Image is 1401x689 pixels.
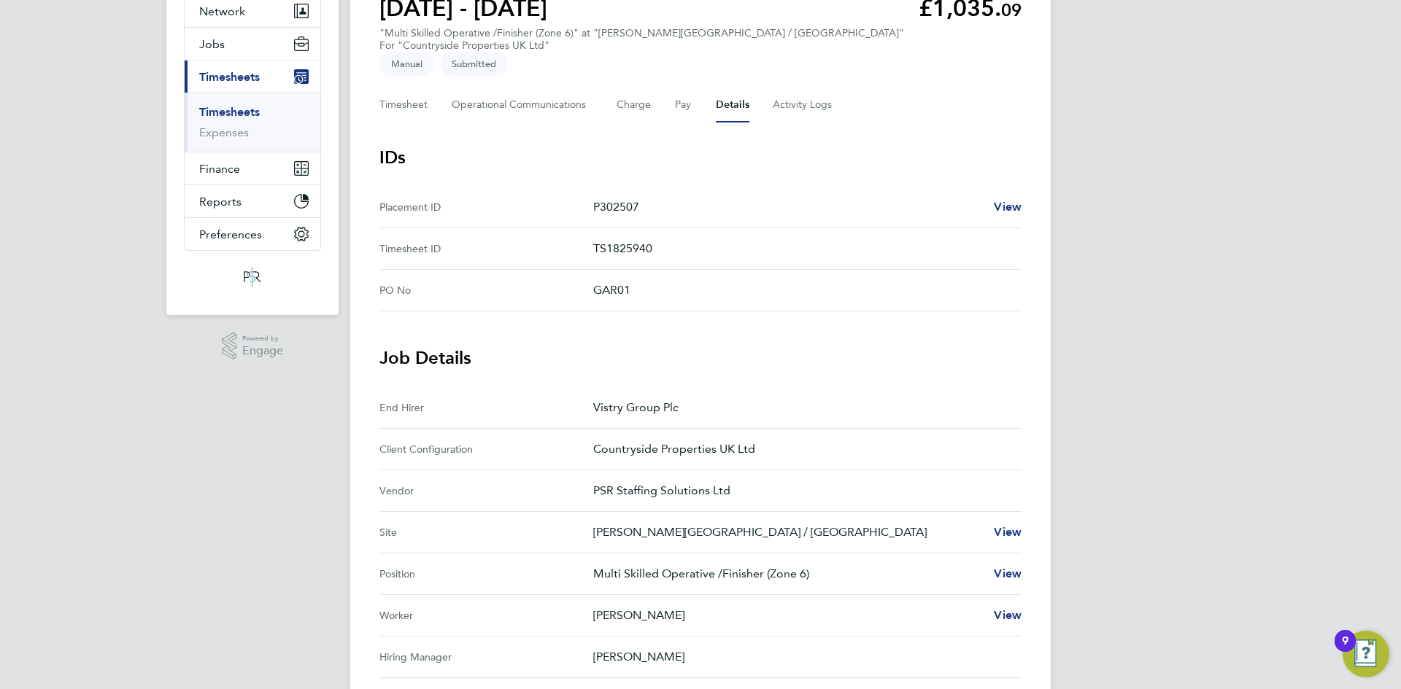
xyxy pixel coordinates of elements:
[440,52,508,76] span: This timesheet is Submitted.
[379,440,593,458] div: Client Configuration
[675,87,692,122] button: Pay
[185,61,320,93] button: Timesheets
[379,146,1022,169] h3: IDs
[185,152,320,184] button: Finance
[379,565,593,583] div: Position
[199,105,260,119] a: Timesheets
[199,227,262,241] span: Preferences
[593,281,1010,299] p: GAR01
[994,607,1022,624] a: View
[593,648,1010,666] p: [PERSON_NAME]
[379,648,593,666] div: Hiring Manager
[184,265,321,289] a: Go to home page
[1342,641,1348,660] div: 9
[593,607,982,624] p: [PERSON_NAME]
[199,125,249,139] a: Expenses
[379,27,904,52] div: "Multi Skilled Operative /Finisher (Zone 6)" at "[PERSON_NAME][GEOGRAPHIC_DATA] / [GEOGRAPHIC_DATA]"
[593,240,1010,257] p: TS1825940
[593,565,982,583] p: Multi Skilled Operative /Finisher (Zone 6)
[379,482,593,499] div: Vendor
[994,567,1022,580] span: View
[185,185,320,217] button: Reports
[379,52,434,76] span: This timesheet was manually created.
[593,523,982,541] p: [PERSON_NAME][GEOGRAPHIC_DATA] / [GEOGRAPHIC_DATA]
[379,39,904,52] div: For "Countryside Properties UK Ltd"
[379,87,428,122] button: Timesheet
[185,28,320,60] button: Jobs
[242,332,283,345] span: Powered by
[994,200,1022,214] span: View
[994,565,1022,583] a: View
[199,162,240,176] span: Finance
[617,87,652,122] button: Charge
[1343,631,1389,677] button: Open Resource Center, 9 new notifications
[593,440,1010,458] p: Countryside Properties UK Ltd
[994,523,1022,541] a: View
[379,399,593,416] div: End Hirer
[379,607,593,624] div: Worker
[199,195,242,209] span: Reports
[199,37,225,51] span: Jobs
[773,87,834,122] button: Activity Logs
[994,608,1022,622] span: View
[452,87,593,122] button: Operational Communications
[593,482,1010,499] p: PSR Staffing Solutions Ltd
[593,198,982,216] p: P302507
[994,198,1022,216] a: View
[593,399,1010,416] p: Vistry Group Plc
[716,87,749,122] button: Details
[379,523,593,541] div: Site
[222,332,284,360] a: Powered byEngage
[379,198,593,216] div: Placement ID
[379,346,1022,370] h3: Job Details
[242,345,283,357] span: Engage
[185,93,320,152] div: Timesheets
[379,240,593,257] div: Timesheet ID
[379,281,593,299] div: PO No
[199,70,260,84] span: Timesheets
[994,525,1022,539] span: View
[185,218,320,250] button: Preferences
[199,4,245,18] span: Network
[239,265,266,289] img: psrsolutions-logo-retina.png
